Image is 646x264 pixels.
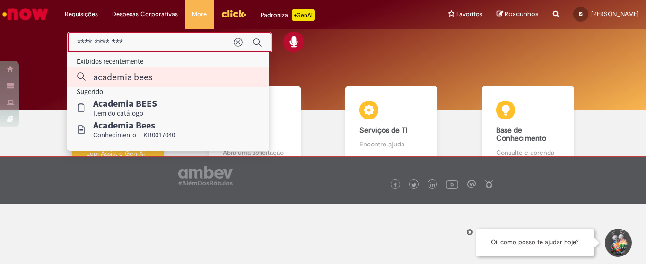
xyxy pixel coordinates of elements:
img: logo_footer_youtube.png [446,178,458,190]
span: IS [579,11,583,17]
span: More [192,9,207,19]
img: click_logo_yellow_360x200.png [221,7,246,21]
button: Iniciar Conversa de Suporte [603,229,632,257]
img: logo_footer_workplace.png [467,180,476,188]
a: Serviços de TI Encontre ajuda [323,86,460,168]
span: Requisições [65,9,98,19]
img: logo_footer_twitter.png [411,183,416,187]
span: Favoritos [456,9,482,19]
p: Abra uma solicitação [223,148,287,157]
span: Rascunhos [505,9,539,18]
div: Oi, como posso te ajudar hoje? [476,229,594,256]
b: Base de Conhecimento [496,126,546,144]
img: logo_footer_linkedin.png [430,182,435,188]
p: +GenAi [292,9,315,21]
a: Base de Conhecimento Consulte e aprenda [460,86,596,168]
a: Tirar dúvidas Tirar dúvidas com Lupi Assist e Gen Ai [50,86,186,168]
b: Serviços de TI [359,126,408,135]
p: Encontre ajuda [359,139,424,149]
a: Rascunhos [497,10,539,19]
span: Despesas Corporativas [112,9,178,19]
div: Padroniza [261,9,315,21]
p: Consulte e aprenda [496,148,560,157]
span: [PERSON_NAME] [591,10,639,18]
img: logo_footer_naosei.png [485,180,493,188]
img: ServiceNow [1,5,50,24]
img: logo_footer_facebook.png [393,183,398,187]
img: logo_footer_ambev_rotulo_gray.png [178,166,233,185]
